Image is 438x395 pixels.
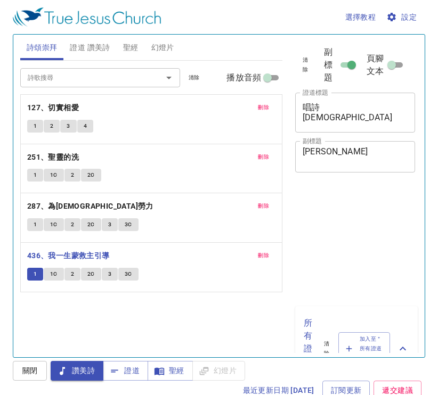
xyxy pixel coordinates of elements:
span: 2 [71,220,74,229]
img: True Jesus Church [13,7,161,27]
span: 2 [71,269,74,279]
span: 清除 [189,73,200,83]
div: 所有證道(1)清除加入至＂所有證道＂ [295,306,418,391]
button: 加入至＂所有證道＂ [338,332,390,366]
span: 加入至＂所有證道＂ [345,334,383,364]
span: 1C [50,220,58,229]
span: 刪除 [258,251,269,260]
button: 1 [27,120,43,133]
span: 刪除 [258,201,269,211]
span: 2C [87,220,95,229]
span: 證道 [111,364,140,377]
span: 清除 [323,339,330,358]
button: 刪除 [252,249,275,262]
span: 2C [87,269,95,279]
span: 設定 [388,11,417,24]
button: 清除 [295,54,316,76]
button: 關閉 [13,361,47,381]
span: 證道 讚美詩 [70,41,110,54]
button: 讚美詩 [51,361,103,381]
button: 清除 [317,338,337,360]
button: 4 [77,120,93,133]
span: 3 [108,220,111,229]
button: Open [161,70,176,85]
span: 4 [84,121,87,131]
span: 幻燈片 [151,41,174,54]
span: 頁腳文本 [367,52,385,78]
span: 清除 [302,55,310,75]
span: 3C [125,220,132,229]
button: 2C [81,218,101,231]
span: 2 [71,170,74,180]
span: 3C [125,269,132,279]
span: 2 [50,121,53,131]
span: 播放音頻 [226,71,261,84]
button: 刪除 [252,200,275,212]
span: 關閉 [21,364,38,377]
button: 3C [118,218,139,231]
button: 證道 [103,361,148,381]
span: 1 [34,269,37,279]
b: 127、切實相愛 [27,101,79,114]
button: 設定 [384,7,421,27]
button: 2C [81,268,101,281]
button: 選擇教程 [341,7,380,27]
button: 2 [64,218,80,231]
textarea: [PERSON_NAME] [303,146,408,167]
button: 3 [60,120,76,133]
span: 1C [50,269,58,279]
span: 讚美詩 [59,364,95,377]
span: 選擇教程 [345,11,376,24]
button: 2 [44,120,60,133]
button: 1C [44,169,64,182]
button: 1C [44,218,64,231]
button: 2 [64,268,80,281]
button: 436、我一生蒙救主引導 [27,249,111,262]
button: 清除 [182,71,206,84]
iframe: from-child [291,184,393,302]
b: 436、我一生蒙救主引導 [27,249,110,262]
button: 251、聖靈的洗 [27,151,81,164]
span: 聖經 [123,41,139,54]
span: 1C [50,170,58,180]
button: 127、切實相愛 [27,101,81,114]
span: 刪除 [258,152,269,162]
textarea: 唱詩[DEMOGRAPHIC_DATA] [303,102,408,122]
span: 副標題 [324,46,337,84]
button: 刪除 [252,101,275,114]
button: 1 [27,268,43,281]
span: 刪除 [258,103,269,112]
button: 1C [44,268,64,281]
span: 1 [34,121,37,131]
button: 聖經 [148,361,193,381]
button: 3C [118,268,139,281]
p: 所有證道 ( 1 ) [304,317,314,381]
button: 3 [102,268,118,281]
span: 詩頌崇拜 [27,41,58,54]
button: 3 [102,218,118,231]
span: 3 [67,121,70,131]
span: 2C [87,170,95,180]
button: 287、為[DEMOGRAPHIC_DATA]勞力 [27,200,155,213]
span: 1 [34,220,37,229]
span: 聖經 [156,364,184,377]
button: 刪除 [252,151,275,163]
button: 1 [27,169,43,182]
b: 287、為[DEMOGRAPHIC_DATA]勞力 [27,200,153,213]
span: 1 [34,170,37,180]
button: 2C [81,169,101,182]
button: 2 [64,169,80,182]
button: 1 [27,218,43,231]
b: 251、聖靈的洗 [27,151,79,164]
span: 3 [108,269,111,279]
